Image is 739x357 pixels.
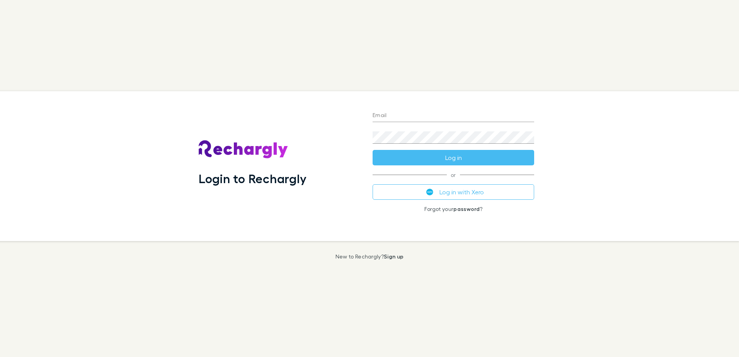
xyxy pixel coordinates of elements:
a: password [453,206,480,212]
img: Rechargly's Logo [199,140,288,159]
a: Sign up [384,253,404,260]
button: Log in with Xero [373,184,534,200]
p: New to Rechargly? [335,253,404,260]
img: Xero's logo [426,189,433,195]
h1: Login to Rechargly [199,171,306,186]
button: Log in [373,150,534,165]
p: Forgot your ? [373,206,534,212]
